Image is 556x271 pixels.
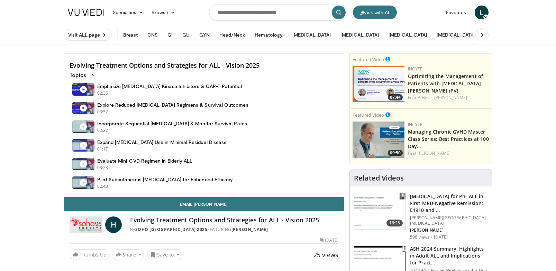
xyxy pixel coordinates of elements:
[97,109,108,115] p: 03:52
[354,193,405,229] img: e7bb9550-7043-438d-a142-2acbab7cda77.150x105_q85_crop-smart_upscale.jpg
[336,28,383,42] button: [MEDICAL_DATA]
[432,28,479,42] button: [MEDICAL_DATA]
[353,122,404,158] img: 409840c7-0d29-44b1-b1f8-50555369febb.png.150x105_q85_crop-smart_upscale.png
[408,66,422,72] a: Incyte
[442,6,471,19] a: Favorites
[353,112,384,118] small: Featured Video
[320,237,338,243] div: [DATE]
[353,122,404,158] a: 09:50
[410,245,488,266] h3: ASH 2024 Summary: Highlights in Adult ALL and Implications for Pract…
[97,127,108,134] p: 02:22
[388,150,403,156] span: 09:50
[288,28,335,42] button: [MEDICAL_DATA]
[410,234,429,240] p: 596 views
[408,73,483,94] a: Optimizing the Management of Patients with [MEDICAL_DATA][PERSON_NAME] (PV)
[418,95,433,100] a: P. Bose,
[410,228,488,233] p: [PERSON_NAME]
[130,216,339,224] h4: Evolving Treatment Options and Strategies for ALL - Vision 2025
[475,6,489,19] a: L
[97,90,108,96] p: 02:36
[109,6,148,19] a: Specialties
[97,139,227,145] h4: Expand [MEDICAL_DATA] Use in Minimal Residual Disease
[97,158,193,164] h4: Evaluate Mini-CVD Regimen in Elderly ALL
[354,174,404,182] h4: Related Videos
[97,102,248,108] h4: Explore Reduced [MEDICAL_DATA] Regimens & Survival Outcomes
[178,28,194,42] button: GU
[70,249,110,260] a: Thumbs Up
[408,95,489,101] div: Feat.
[408,150,489,156] div: Feat.
[231,226,268,232] a: [PERSON_NAME]
[434,95,467,100] a: [PERSON_NAME]
[353,66,404,102] a: 07:44
[215,28,249,42] button: Head/Neck
[163,28,177,42] button: GI
[250,28,287,42] button: Hematology
[384,28,431,42] button: [MEDICAL_DATA]
[97,176,233,183] h4: Pilot Subcutaneous [MEDICAL_DATA] for Enhanced Efficacy
[353,6,397,19] button: Ask with AI
[388,94,403,100] span: 07:44
[64,29,112,41] a: Visit ALL page
[147,249,182,260] button: Save to
[70,62,339,69] h4: Evolving Treatment Options and Strategies for ALL - Vision 2025
[64,197,344,211] a: Email [PERSON_NAME]
[354,193,488,240] a: 16:28 [MEDICAL_DATA] for Ph- ALL in First MRD-Negative Remission: E1910 and … [PERSON_NAME][GEOGR...
[434,234,448,240] p: [DATE]
[70,71,97,78] p: Topics
[313,251,338,259] span: 25 views
[353,66,404,102] img: b6962518-674a-496f-9814-4152d3874ecc.png.150x105_q85_crop-smart_upscale.png
[97,165,108,171] p: 03:28
[410,215,488,226] p: [PERSON_NAME][GEOGRAPHIC_DATA][MEDICAL_DATA]
[68,9,104,16] img: VuMedi Logo
[408,128,489,149] a: Managing Chronic GVHD Master Class Series: Best Practices at 100 Day…
[195,28,213,42] button: GYN
[70,216,102,233] img: SOHO Turkey 2025
[97,183,108,190] p: 02:43
[89,71,97,78] span: 6
[408,122,422,127] a: Incyte
[97,120,247,127] h4: Incorporate Sequential [MEDICAL_DATA] & Monitor Survival Rates
[135,226,208,232] a: SOHO [GEOGRAPHIC_DATA] 2025
[130,226,339,233] div: By FEATURING
[353,56,384,62] small: Featured Video
[431,234,432,240] div: ·
[209,4,347,21] input: Search topics, interventions
[105,216,122,233] a: H
[97,146,108,152] p: 01:17
[386,220,403,226] span: 16:28
[147,6,179,19] a: Browse
[119,28,142,42] button: Breast
[418,150,450,156] a: [PERSON_NAME]
[112,249,145,260] button: Share
[410,193,488,214] h3: [MEDICAL_DATA] for Ph- ALL in First MRD-Negative Remission: E1910 and …
[97,83,242,89] h4: Emphasize [MEDICAL_DATA] Kinase Inhibitors & CAR-T Potential
[143,28,162,42] button: CNS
